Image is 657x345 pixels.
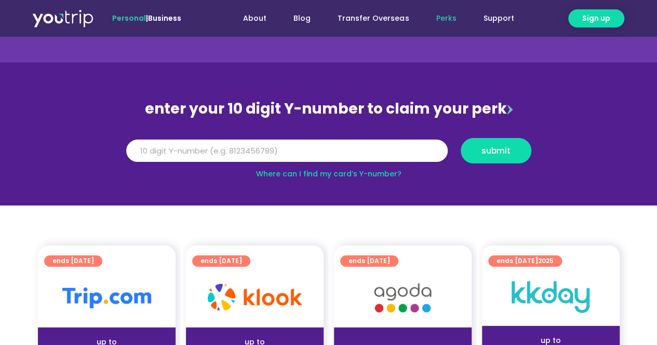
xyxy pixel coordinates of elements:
input: 10 digit Y-number (e.g. 8123456789) [126,140,448,162]
div: enter your 10 digit Y-number to claim your perk [121,95,537,122]
a: ends [DATE]2025 [488,255,562,267]
a: Blog [280,9,324,28]
span: | [112,13,181,23]
button: submit [461,138,531,163]
a: ends [DATE] [340,255,398,267]
a: Perks [422,9,470,28]
span: ends [DATE] [497,255,554,267]
span: submit [481,147,511,155]
a: ends [DATE] [192,255,250,267]
nav: Menu [209,9,527,28]
span: ends [DATE] [200,255,242,267]
a: Business [148,13,181,23]
span: ends [DATE] [52,255,94,267]
a: About [230,9,280,28]
a: ends [DATE] [44,255,102,267]
a: Support [470,9,527,28]
span: 2025 [538,256,554,265]
form: Y Number [126,138,531,171]
span: Sign up [582,13,610,24]
span: Personal [112,13,146,23]
span: ends [DATE] [348,255,390,267]
a: Where can I find my card’s Y-number? [256,169,401,179]
a: Transfer Overseas [324,9,422,28]
a: Sign up [568,9,624,27]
